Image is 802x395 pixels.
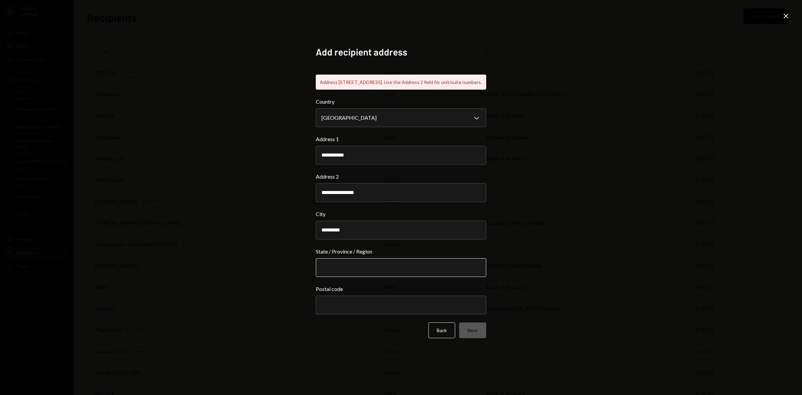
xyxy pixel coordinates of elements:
[316,98,486,106] label: Country
[316,108,486,127] button: Country
[316,173,486,181] label: Address 2
[316,210,486,218] label: City
[316,248,486,256] label: State / Province / Region
[316,285,486,293] label: Postal code
[428,322,455,338] button: Back
[316,75,486,90] div: Address [STREET_ADDRESS]. Use the Address 2 field for unit/suite numbers.
[316,135,486,143] label: Address 1
[316,45,486,59] h2: Add recipient address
